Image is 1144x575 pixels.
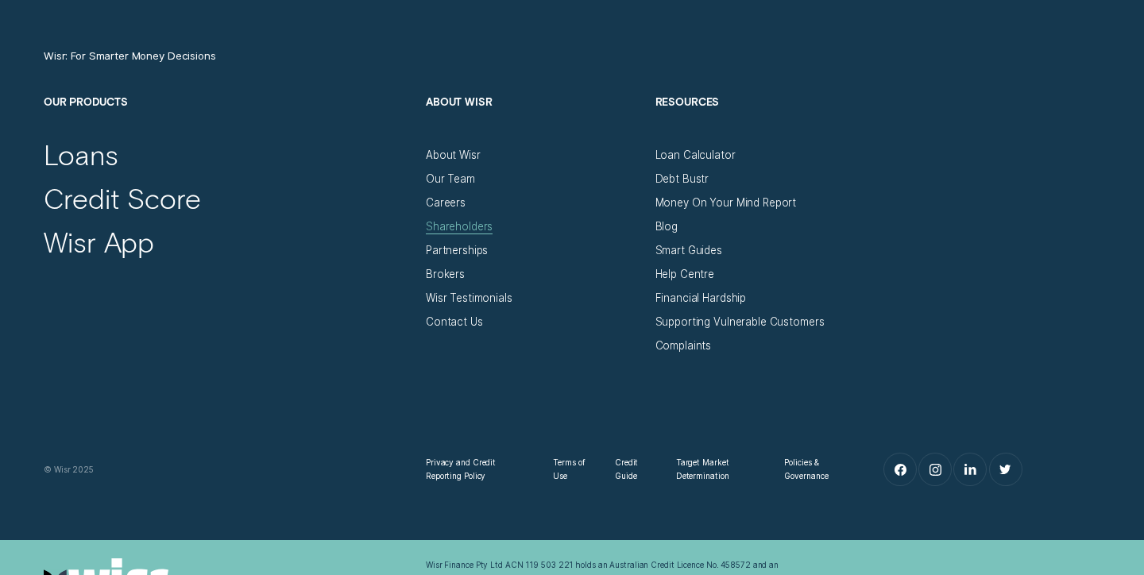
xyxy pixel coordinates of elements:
a: Our Team [426,172,475,186]
a: Money On Your Mind Report [655,196,797,210]
a: About Wisr [426,149,481,162]
a: Credit Guide [615,456,652,482]
a: Financial Hardship [655,291,747,305]
a: Help Centre [655,268,715,281]
a: Smart Guides [655,244,722,257]
a: Partnerships [426,244,488,257]
a: Terms of Use [553,456,591,482]
a: Complaints [655,339,712,353]
h2: Our Products [44,95,412,149]
a: Twitter [990,453,1022,485]
a: Brokers [426,268,465,281]
a: LinkedIn [954,453,986,485]
a: Target Market Determination [676,456,761,482]
div: © Wisr 2025 [37,463,419,477]
a: Shareholders [426,220,493,233]
a: Wisr App [44,225,154,259]
a: Instagram [919,453,951,485]
a: Contact Us [426,315,483,329]
a: Privacy and Credit Reporting Policy [426,456,529,482]
h2: About Wisr [426,95,642,149]
a: Debt Bustr [655,172,709,186]
a: Blog [655,220,678,233]
a: Wisr: For Smarter Money Decisions [44,49,216,63]
a: Facebook [884,453,916,485]
h2: Resources [655,95,872,149]
a: Careers [426,196,466,210]
a: Policies & Governance [784,456,847,482]
a: Supporting Vulnerable Customers [655,315,825,329]
a: Wisr Testimonials [426,291,512,305]
a: Loan Calculator [655,149,736,162]
a: Credit Score [44,181,201,215]
a: Loans [44,137,118,172]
